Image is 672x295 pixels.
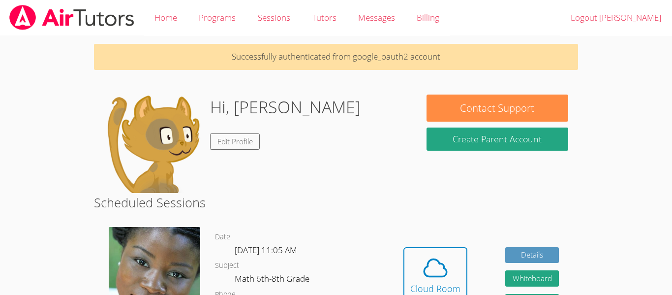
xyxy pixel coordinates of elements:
[210,95,361,120] h1: Hi, [PERSON_NAME]
[235,272,311,289] dd: Math 6th-8th Grade
[235,244,297,256] span: [DATE] 11:05 AM
[427,95,568,122] button: Contact Support
[215,231,230,243] dt: Date
[94,44,578,70] p: Successfully authenticated from google_oauth2 account
[505,270,559,287] button: Whiteboard
[210,133,260,150] a: Edit Profile
[215,260,239,272] dt: Subject
[8,5,135,30] img: airtutors_banner-c4298cdbf04f3fff15de1276eac7730deb9818008684d7c2e4769d2f7ddbe033.png
[505,247,559,263] a: Details
[358,12,395,23] span: Messages
[94,193,578,212] h2: Scheduled Sessions
[104,95,202,193] img: default.png
[427,128,568,151] button: Create Parent Account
